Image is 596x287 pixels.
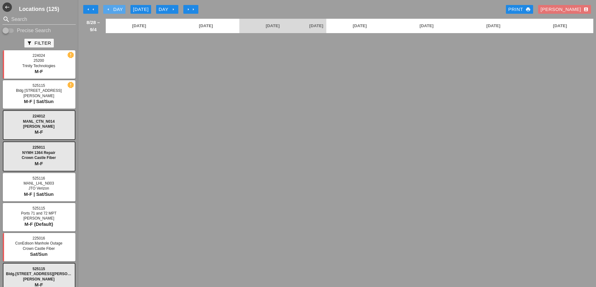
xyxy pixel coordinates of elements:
a: [DATE] [326,19,393,33]
span: M-F | Sat/Sun [24,191,53,197]
span: 8/28 – 9/4 [84,19,103,33]
a: [DATE] [239,19,306,33]
span: M-F [35,69,43,74]
span: Ports 71 and 72 MPT [21,211,56,215]
span: MANL_LHL_N003 [23,181,54,186]
span: M-F [35,129,43,135]
i: arrow_right [191,7,196,12]
button: Day [156,5,178,14]
i: filter_alt [27,41,32,46]
i: account_box [583,7,588,12]
button: Move Ahead 1 Week [183,5,198,14]
button: [PERSON_NAME] [538,5,591,14]
div: [PERSON_NAME] [541,6,588,13]
a: [DATE] [306,19,326,33]
div: Filter [27,40,51,47]
button: Shrink Sidebar [3,2,12,12]
i: arrow_left [106,7,111,12]
span: 525115 [33,206,45,210]
button: Move Back 1 Week [83,5,98,14]
input: Search [11,14,67,24]
span: Sat/Sun [30,251,48,257]
span: MANL_CTN_N014 [23,119,54,124]
span: Bldg [STREET_ADDRESS] [16,88,62,93]
span: 525116 [33,176,45,181]
i: arrow_left [86,7,91,12]
span: Crown Castle Fiber [23,246,55,251]
div: Enable Precise search to match search terms exactly. [3,27,76,34]
span: [PERSON_NAME] [23,216,54,220]
span: 25200 [33,58,44,63]
span: [PERSON_NAME] [23,277,55,281]
span: 224024 [33,53,45,58]
div: [DATE] [133,6,149,13]
span: 225016 [33,236,45,240]
i: west [3,2,12,12]
span: Crown Castle Fiber [22,156,56,160]
div: Print [508,6,531,13]
button: [DATE] [130,5,151,14]
span: Bldg.[STREET_ADDRESS][PERSON_NAME] [6,272,84,276]
span: [PERSON_NAME] [23,124,55,129]
span: 224012 [33,114,45,118]
a: [DATE] [460,19,527,33]
span: Trinity Technologies [22,64,55,68]
span: [PERSON_NAME] [23,94,54,98]
i: search [3,16,10,23]
span: 225011 [33,145,45,150]
a: [DATE] [527,19,593,33]
span: JTO Verizon [28,186,49,191]
i: new_releases [68,52,74,58]
span: M-F [35,161,43,166]
span: ConEdison Manhole Outage [15,241,63,245]
label: Precise Search [17,27,51,34]
i: arrow_left [91,7,96,12]
span: M-F (Default) [24,221,53,227]
a: [DATE] [106,19,172,33]
i: arrow_right [186,7,191,12]
a: [DATE] [172,19,239,33]
button: Day [103,5,125,14]
div: Day [159,6,176,13]
i: new_releases [68,82,74,88]
a: [DATE] [393,19,460,33]
div: Day [106,6,123,13]
span: 525115 [33,267,45,271]
button: Filter [24,39,53,47]
span: M-F | Sat/Sun [24,99,53,104]
span: NYMH 1364 Repair [22,151,55,155]
a: Print [506,5,533,14]
span: 525115 [33,83,45,88]
i: print [526,7,531,12]
i: arrow_right [171,7,176,12]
